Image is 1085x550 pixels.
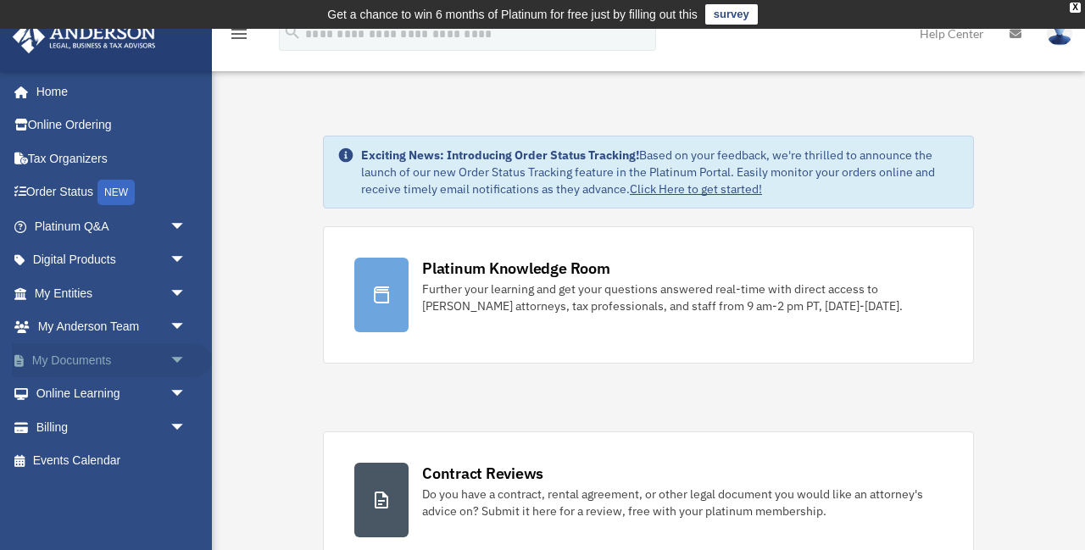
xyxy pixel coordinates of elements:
a: My Entitiesarrow_drop_down [12,276,212,310]
a: Tax Organizers [12,142,212,175]
img: User Pic [1047,21,1072,46]
a: Platinum Q&Aarrow_drop_down [12,209,212,243]
a: Online Learningarrow_drop_down [12,377,212,411]
a: Digital Productsarrow_drop_down [12,243,212,277]
span: arrow_drop_down [170,377,203,412]
div: Contract Reviews [422,463,543,484]
div: close [1070,3,1081,13]
strong: Exciting News: Introducing Order Status Tracking! [361,147,639,163]
a: My Anderson Teamarrow_drop_down [12,310,212,344]
div: NEW [97,180,135,205]
a: My Documentsarrow_drop_down [12,343,212,377]
div: Further your learning and get your questions answered real-time with direct access to [PERSON_NAM... [422,281,943,314]
a: Platinum Knowledge Room Further your learning and get your questions answered real-time with dire... [323,226,974,364]
a: menu [229,30,249,44]
span: arrow_drop_down [170,410,203,445]
img: Anderson Advisors Platinum Portal [8,20,161,53]
span: arrow_drop_down [170,343,203,378]
span: arrow_drop_down [170,243,203,278]
span: arrow_drop_down [170,310,203,345]
div: Platinum Knowledge Room [422,258,610,279]
a: Billingarrow_drop_down [12,410,212,444]
div: Do you have a contract, rental agreement, or other legal document you would like an attorney's ad... [422,486,943,519]
a: Online Ordering [12,108,212,142]
div: Get a chance to win 6 months of Platinum for free just by filling out this [327,4,698,25]
a: survey [705,4,758,25]
a: Events Calendar [12,444,212,478]
a: Home [12,75,203,108]
i: search [283,23,302,42]
i: menu [229,24,249,44]
span: arrow_drop_down [170,276,203,311]
span: arrow_drop_down [170,209,203,244]
div: Based on your feedback, we're thrilled to announce the launch of our new Order Status Tracking fe... [361,147,960,197]
a: Order StatusNEW [12,175,212,210]
a: Click Here to get started! [630,181,762,197]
